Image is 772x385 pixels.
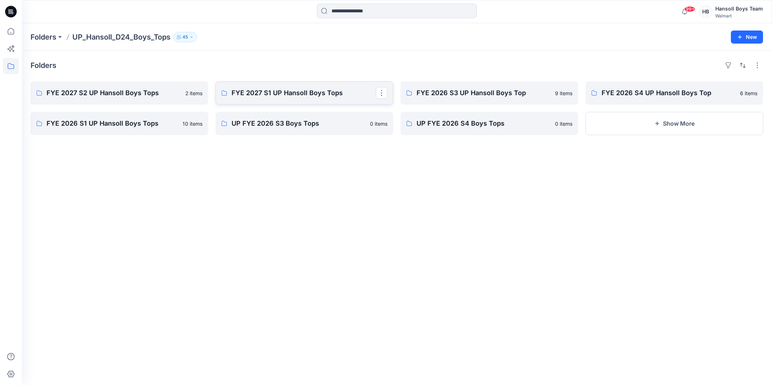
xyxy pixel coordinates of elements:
[586,81,763,105] a: FYE 2026 S4 UP Hansoll Boys Top6 items
[555,120,572,127] p: 0 items
[216,112,393,135] a: UP FYE 2026 S3 Boys Tops0 items
[555,89,572,97] p: 9 items
[31,61,56,70] h4: Folders
[715,4,763,13] div: Hansoll Boys Team
[185,89,202,97] p: 2 items
[182,120,202,127] p: 10 items
[182,33,188,41] p: 45
[684,6,695,12] span: 99+
[731,31,763,44] button: New
[715,13,763,19] div: Walmart
[401,112,578,135] a: UP FYE 2026 S4 Boys Tops0 items
[740,89,757,97] p: 6 items
[699,5,712,18] div: HB
[586,112,763,135] button: Show More
[31,112,208,135] a: FYE 2026 S1 UP Hansoll Boys Tops10 items
[31,81,208,105] a: FYE 2027 S2 UP Hansoll Boys Tops2 items
[417,88,551,98] p: FYE 2026 S3 UP Hansoll Boys Top
[232,88,376,98] p: FYE 2027 S1 UP Hansoll Boys Tops
[401,81,578,105] a: FYE 2026 S3 UP Hansoll Boys Top9 items
[216,81,393,105] a: FYE 2027 S1 UP Hansoll Boys Tops
[417,118,551,129] p: UP FYE 2026 S4 Boys Tops
[72,32,170,42] p: UP_Hansoll_D24_Boys_Tops
[602,88,736,98] p: FYE 2026 S4 UP Hansoll Boys Top
[31,32,56,42] a: Folders
[47,88,181,98] p: FYE 2027 S2 UP Hansoll Boys Tops
[232,118,366,129] p: UP FYE 2026 S3 Boys Tops
[47,118,178,129] p: FYE 2026 S1 UP Hansoll Boys Tops
[370,120,387,127] p: 0 items
[173,32,197,42] button: 45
